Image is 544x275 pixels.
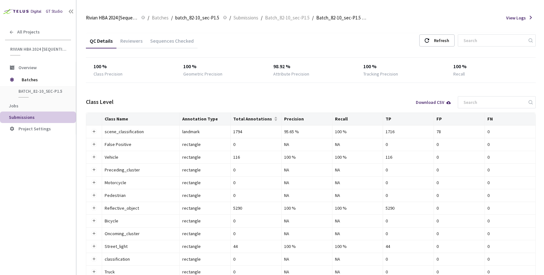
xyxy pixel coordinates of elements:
div: NA [284,217,330,224]
div: 100 % [284,205,330,212]
div: 0 [487,192,533,199]
div: 0 [386,256,431,263]
li: / [312,14,314,22]
div: 100 % [335,154,380,161]
div: 0 [487,128,533,135]
div: classification [105,256,175,263]
div: NA [335,192,380,199]
span: Total Annotations [233,116,273,121]
div: 0 [233,217,279,224]
div: Geometric Precision [183,70,222,77]
div: 100 % [183,63,258,70]
div: 0 [487,205,533,212]
button: Expand row [91,167,96,172]
li: / [171,14,173,22]
div: Refresh [434,35,449,46]
button: Expand row [91,257,96,262]
div: rectangle [182,205,228,212]
th: Annotation Type [180,113,231,126]
div: GT Studio [46,8,63,15]
div: Vehicle [105,154,175,161]
div: 0 [436,217,482,224]
th: FN [485,113,536,126]
div: 0 [386,230,431,237]
span: batch_82-10_sec-P1.5 [18,89,66,94]
button: Expand row [91,180,96,185]
div: Pedestrian [105,192,175,199]
div: 0 [436,243,482,250]
div: NA [284,141,330,148]
div: 100 % [284,243,330,250]
div: 0 [487,166,533,173]
button: Expand row [91,155,96,160]
div: Class Precision [94,70,122,77]
div: 0 [233,179,279,186]
button: Expand row [91,269,96,274]
div: Street_light [105,243,175,250]
div: Reviewers [116,38,146,48]
div: 5290 [233,205,279,212]
div: 0 [436,256,482,263]
div: 100 % [453,63,528,70]
div: 0 [487,217,533,224]
div: 44 [233,243,279,250]
div: rectangle [182,243,228,250]
span: Batch_82-10_sec-P1.5 QC - [DATE] [316,14,368,22]
div: 0 [487,141,533,148]
div: Sequences Checked [146,38,198,48]
a: Batch_82-10_sec-P1.5 [264,14,311,21]
div: NA [335,230,380,237]
div: 1716 [386,128,431,135]
div: 100 % [335,205,380,212]
div: rectangle [182,141,228,148]
div: 98.92 % [273,63,348,70]
span: Project Settings [18,126,51,132]
div: 0 [233,166,279,173]
button: Expand row [91,218,96,223]
div: 0 [436,154,482,161]
th: Recall [332,113,383,126]
button: Expand row [91,231,96,236]
button: Expand row [91,244,96,249]
div: 116 [233,154,279,161]
div: 100 % [335,128,380,135]
div: 44 [386,243,431,250]
div: 116 [386,154,431,161]
div: 0 [436,230,482,237]
div: 0 [386,192,431,199]
div: 0 [487,230,533,237]
button: Expand row [91,206,96,211]
div: 0 [386,141,431,148]
div: 100 % [284,154,330,161]
div: 0 [233,192,279,199]
div: 1794 [233,128,279,135]
div: 0 [436,179,482,186]
div: NA [335,256,380,263]
div: NA [335,217,380,224]
div: 95.65 % [284,128,330,135]
span: Batch_82-10_sec-P1.5 [265,14,310,22]
th: FP [434,113,485,126]
div: Attribute Precision [273,70,309,77]
div: 0 [386,179,431,186]
span: Batches [22,73,65,86]
div: NA [335,179,380,186]
button: Expand row [91,129,96,134]
div: rectangle [182,179,228,186]
div: 0 [436,166,482,173]
div: 100 % [94,63,169,70]
div: NA [335,141,380,148]
div: Download CSV [416,100,451,105]
div: Class Level [86,98,114,106]
span: Jobs [9,103,18,109]
div: NA [284,230,330,237]
span: Overview [18,65,37,70]
div: 0 [487,256,533,263]
a: Batches [150,14,170,21]
div: QC Details [86,38,116,48]
div: 0 [436,141,482,148]
div: rectangle [182,154,228,161]
span: Rivian HBA 2024 [Sequential] [86,14,137,22]
input: Search [460,35,527,46]
th: TP [383,113,434,126]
